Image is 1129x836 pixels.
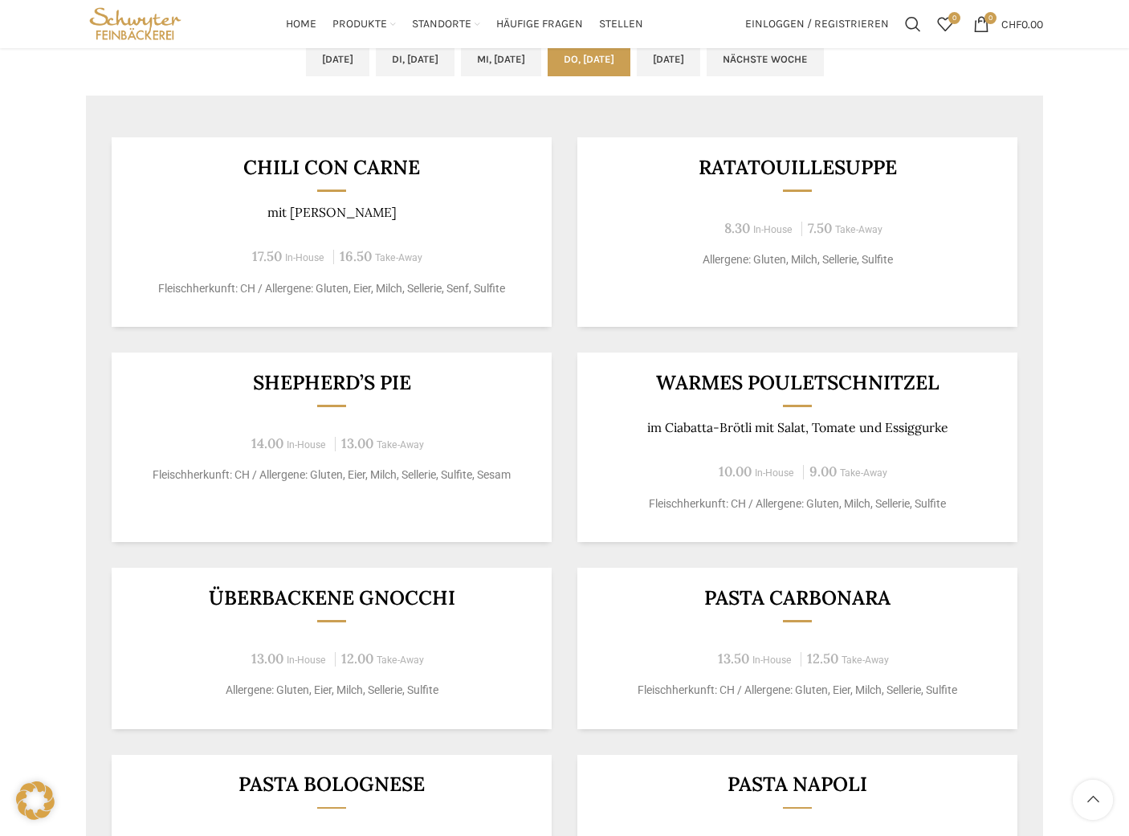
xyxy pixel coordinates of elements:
[842,655,889,666] span: Take-Away
[286,17,316,32] span: Home
[597,420,998,435] p: im Ciabatta-Brötli mit Salat, Tomate und Essiggurke
[340,247,372,265] span: 16.50
[599,17,643,32] span: Stellen
[251,650,283,667] span: 13.00
[737,8,897,40] a: Einloggen / Registrieren
[377,439,424,451] span: Take-Away
[724,219,750,237] span: 8.30
[496,17,583,32] span: Häufige Fragen
[548,43,630,76] a: Do, [DATE]
[287,655,326,666] span: In-House
[840,467,887,479] span: Take-Away
[753,224,793,235] span: In-House
[86,16,185,30] a: Site logo
[461,43,541,76] a: Mi, [DATE]
[252,247,282,265] span: 17.50
[193,8,737,40] div: Main navigation
[1073,780,1113,820] a: Scroll to top button
[835,224,882,235] span: Take-Away
[597,682,998,699] p: Fleischherkunft: CH / Allergene: Gluten, Eier, Milch, Sellerie, Sulfite
[719,463,752,480] span: 10.00
[132,157,532,177] h3: Chili con Carne
[597,251,998,268] p: Allergene: Gluten, Milch, Sellerie, Sulfite
[412,8,480,40] a: Standorte
[132,280,532,297] p: Fleischherkunft: CH / Allergene: Gluten, Eier, Milch, Sellerie, Senf, Sulfite
[707,43,824,76] a: Nächste Woche
[807,650,838,667] span: 12.50
[412,17,471,32] span: Standorte
[745,18,889,30] span: Einloggen / Registrieren
[1001,17,1021,31] span: CHF
[132,467,532,483] p: Fleischherkunft: CH / Allergene: Gluten, Eier, Milch, Sellerie, Sulfite, Sesam
[287,439,326,451] span: In-House
[599,8,643,40] a: Stellen
[597,373,998,393] h3: Warmes Pouletschnitzel
[332,17,387,32] span: Produkte
[984,12,997,24] span: 0
[597,495,998,512] p: Fleischherkunft: CH / Allergene: Gluten, Milch, Sellerie, Sulfite
[132,588,532,608] h3: Überbackene Gnocchi
[341,434,373,452] span: 13.00
[929,8,961,40] div: Meine Wunschliste
[1001,17,1043,31] bdi: 0.00
[718,650,749,667] span: 13.50
[496,8,583,40] a: Häufige Fragen
[808,219,832,237] span: 7.50
[285,252,324,263] span: In-House
[132,774,532,794] h3: Pasta Bolognese
[752,655,792,666] span: In-House
[597,774,998,794] h3: Pasta Napoli
[597,157,998,177] h3: Ratatouillesuppe
[965,8,1051,40] a: 0 CHF0.00
[251,434,283,452] span: 14.00
[755,467,794,479] span: In-House
[929,8,961,40] a: 0
[809,463,837,480] span: 9.00
[637,43,700,76] a: [DATE]
[376,43,454,76] a: Di, [DATE]
[132,205,532,220] p: mit [PERSON_NAME]
[132,682,532,699] p: Allergene: Gluten, Eier, Milch, Sellerie, Sulfite
[897,8,929,40] a: Suchen
[332,8,396,40] a: Produkte
[341,650,373,667] span: 12.00
[306,43,369,76] a: [DATE]
[375,252,422,263] span: Take-Away
[132,373,532,393] h3: Shepherd’s Pie
[286,8,316,40] a: Home
[377,655,424,666] span: Take-Away
[597,588,998,608] h3: Pasta Carbonara
[948,12,960,24] span: 0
